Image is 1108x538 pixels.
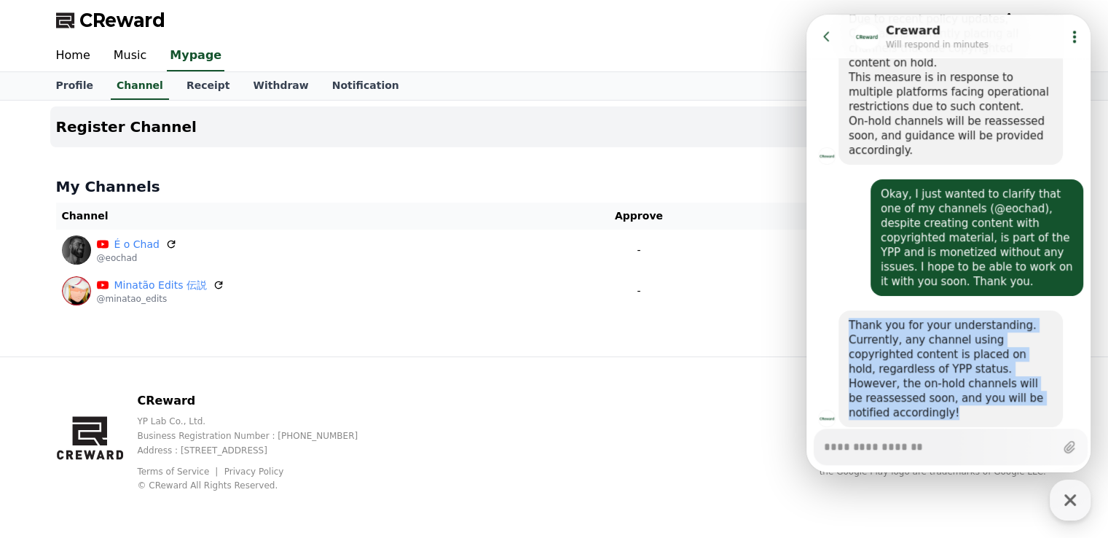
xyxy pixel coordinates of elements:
a: CReward [56,9,165,32]
a: Home [44,41,102,71]
th: Approve [554,203,724,230]
a: É o Chad [114,237,160,252]
p: © CReward All Rights Reserved. [137,480,381,491]
img: É o Chad [62,235,91,265]
th: Channel [56,203,554,230]
a: Mypage [167,41,224,71]
p: @minatao_edits [97,293,224,305]
p: CReward [137,392,381,410]
a: Privacy Policy [224,467,284,477]
h4: Register Channel [56,119,197,135]
p: Address : [STREET_ADDRESS] [137,445,381,456]
span: CReward [79,9,165,32]
a: Profile [44,72,105,100]
a: Minatão Edits 伝説 [114,278,207,293]
a: Receipt [175,72,242,100]
a: Channel [111,72,169,100]
a: Withdraw [241,72,320,100]
p: - [559,284,718,299]
p: @eochad [97,252,177,264]
th: Status [724,203,1053,230]
a: Notification [321,72,411,100]
a: Terms of Service [137,467,220,477]
p: - [559,243,718,258]
iframe: Channel chat [806,15,1091,472]
a: Music [102,41,159,71]
h4: My Channels [56,176,1053,197]
p: Business Registration Number : [PHONE_NUMBER] [137,430,381,442]
p: YP Lab Co., Ltd. [137,416,381,427]
button: Register Channel [50,106,1058,147]
img: Minatão Edits 伝説 [62,276,91,305]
